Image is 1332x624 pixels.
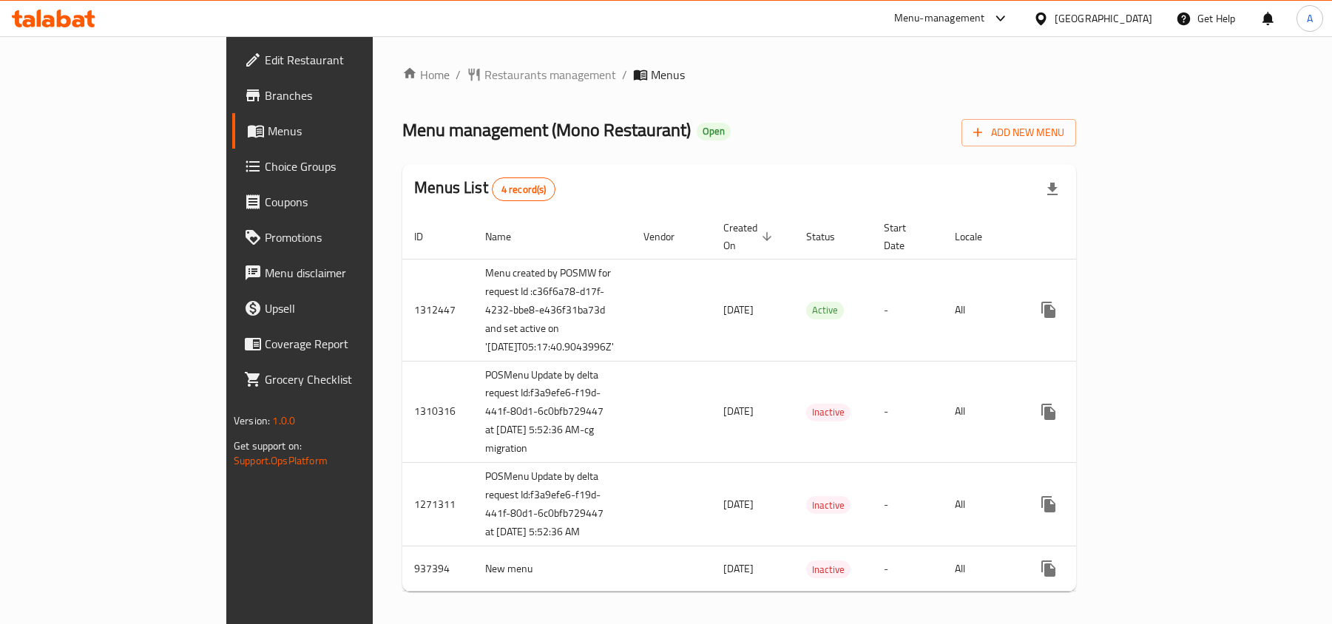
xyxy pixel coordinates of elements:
[232,184,449,220] a: Coupons
[492,177,556,201] div: Total records count
[806,561,851,578] span: Inactive
[402,113,691,146] span: Menu management ( Mono Restaurant )
[1066,394,1102,430] button: Change Status
[1066,486,1102,522] button: Change Status
[232,220,449,255] a: Promotions
[894,10,985,27] div: Menu-management
[806,228,854,245] span: Status
[651,66,685,84] span: Menus
[265,299,437,317] span: Upsell
[265,264,437,282] span: Menu disclaimer
[723,401,754,421] span: [DATE]
[265,51,437,69] span: Edit Restaurant
[697,125,731,138] span: Open
[402,66,1076,84] nav: breadcrumb
[268,122,437,140] span: Menus
[872,361,943,463] td: -
[265,370,437,388] span: Grocery Checklist
[961,119,1076,146] button: Add New Menu
[456,66,461,84] li: /
[1031,292,1066,328] button: more
[234,436,302,455] span: Get support on:
[622,66,627,84] li: /
[1066,551,1102,586] button: Change Status
[232,149,449,184] a: Choice Groups
[485,228,530,245] span: Name
[806,404,851,421] span: Inactive
[232,113,449,149] a: Menus
[1031,394,1066,430] button: more
[806,302,844,319] span: Active
[943,463,1019,546] td: All
[806,497,851,514] span: Inactive
[467,66,616,84] a: Restaurants management
[1066,292,1102,328] button: Change Status
[265,157,437,175] span: Choice Groups
[943,546,1019,591] td: All
[806,560,851,578] div: Inactive
[234,411,270,430] span: Version:
[1307,10,1313,27] span: A
[723,559,754,578] span: [DATE]
[872,463,943,546] td: -
[414,228,442,245] span: ID
[265,193,437,211] span: Coupons
[265,335,437,353] span: Coverage Report
[806,496,851,514] div: Inactive
[232,326,449,362] a: Coverage Report
[232,255,449,291] a: Menu disclaimer
[473,259,632,361] td: Menu created by POSMW for request Id :c36f6a78-d17f-4232-bbe8-e436f31ba73d and set active on '[DA...
[955,228,1001,245] span: Locale
[943,259,1019,361] td: All
[232,362,449,397] a: Grocery Checklist
[723,495,754,514] span: [DATE]
[232,291,449,326] a: Upsell
[414,177,555,201] h2: Menus List
[643,228,694,245] span: Vendor
[973,123,1064,142] span: Add New Menu
[232,42,449,78] a: Edit Restaurant
[265,87,437,104] span: Branches
[1031,551,1066,586] button: more
[402,214,1185,592] table: enhanced table
[723,300,754,319] span: [DATE]
[473,361,632,463] td: POSMenu Update by delta request Id:f3a9efe6-f19d-441f-80d1-6c0bfb729447 at [DATE] 5:52:36 AM-cg m...
[473,546,632,591] td: New menu
[272,411,295,430] span: 1.0.0
[872,546,943,591] td: -
[1019,214,1185,260] th: Actions
[265,228,437,246] span: Promotions
[723,219,777,254] span: Created On
[872,259,943,361] td: -
[232,78,449,113] a: Branches
[884,219,925,254] span: Start Date
[697,123,731,140] div: Open
[234,451,328,470] a: Support.OpsPlatform
[1031,486,1066,522] button: more
[493,183,555,197] span: 4 record(s)
[943,361,1019,463] td: All
[484,66,616,84] span: Restaurants management
[1035,172,1070,207] div: Export file
[1055,10,1152,27] div: [GEOGRAPHIC_DATA]
[473,463,632,546] td: POSMenu Update by delta request Id:f3a9efe6-f19d-441f-80d1-6c0bfb729447 at [DATE] 5:52:36 AM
